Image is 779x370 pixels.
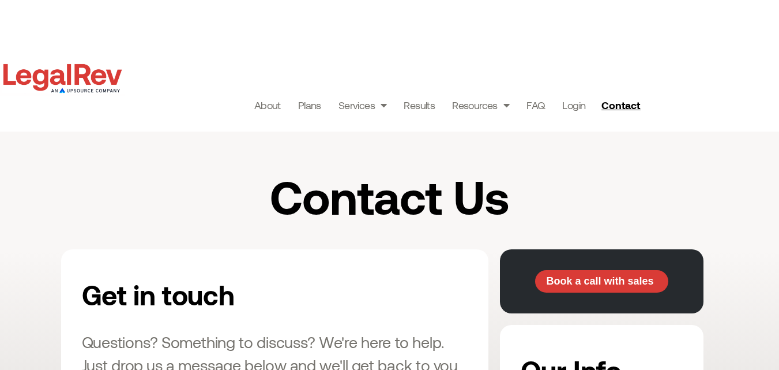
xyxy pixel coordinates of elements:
[404,97,435,113] a: Results
[546,276,653,286] span: Book a call with sales
[526,97,545,113] a: FAQ
[338,97,387,113] a: Services
[601,100,640,110] span: Contact
[535,270,668,293] a: Book a call with sales
[254,97,586,113] nav: Menu
[82,270,352,319] h2: Get in touch
[160,172,620,220] h1: Contact Us
[452,97,509,113] a: Resources
[298,97,321,113] a: Plans
[254,97,281,113] a: About
[562,97,585,113] a: Login
[597,96,648,114] a: Contact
